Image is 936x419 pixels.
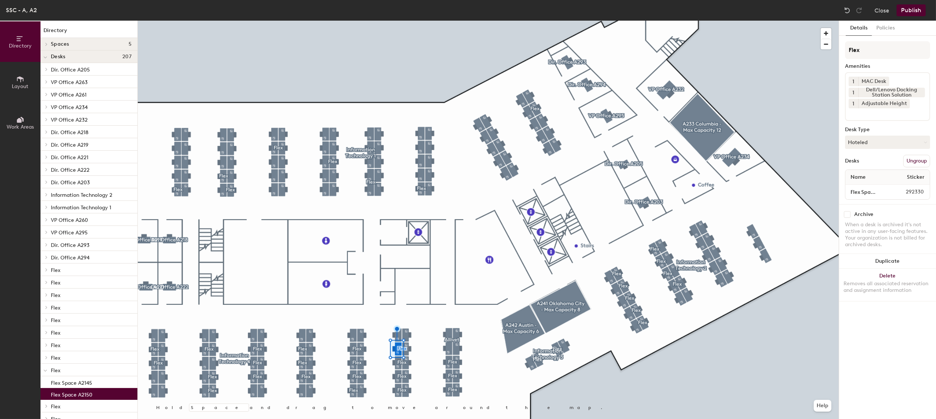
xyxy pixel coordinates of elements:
span: Layout [12,83,29,90]
img: Redo [855,7,863,14]
span: Sticker [903,171,928,184]
span: Flex [51,404,60,410]
span: Dir. Office A221 [51,154,88,161]
span: Spaces [51,41,69,47]
span: Flex [51,317,60,324]
span: 5 [129,41,132,47]
span: Dir. Office A294 [51,255,90,261]
span: VP Office A234 [51,104,88,111]
span: Dir. Office A222 [51,167,90,173]
input: Unnamed desk [847,187,888,197]
span: Information Technology 2 [51,192,112,198]
span: Flex [51,367,60,374]
span: 1 [853,89,855,97]
span: Dir. Office A293 [51,242,90,248]
span: Flex [51,292,60,298]
span: Dir. Office A218 [51,129,88,136]
img: Undo [844,7,851,14]
span: 292330 [888,188,928,196]
div: Desk Type [845,127,930,133]
button: Ungroup [903,155,930,167]
button: Help [814,400,831,412]
p: Flex Space A2150 [51,390,92,398]
button: 1 [849,99,858,108]
span: Directory [9,43,32,49]
span: VP Office A232 [51,117,88,123]
span: Work Areas [7,124,34,130]
span: VP Office A295 [51,230,88,236]
span: Information Technology 1 [51,205,111,211]
span: Dir. Office A219 [51,142,88,148]
div: When a desk is archived it's not active in any user-facing features. Your organization is not bil... [845,221,930,248]
span: 1 [853,100,855,108]
button: Details [846,21,872,36]
span: Dir. Office A205 [51,67,90,73]
button: Hoteled [845,136,930,149]
div: SSC - A, A2 [6,6,37,15]
span: Flex [51,342,60,349]
button: DeleteRemoves all associated reservation and assignment information [839,269,936,301]
button: 1 [849,77,858,86]
div: Removes all associated reservation and assignment information [844,280,932,294]
span: Flex [51,267,60,273]
h1: Directory [41,27,137,38]
p: Flex Space A2145 [51,378,92,386]
span: 1 [853,78,855,85]
button: Publish [897,4,926,16]
div: Amenities [845,63,930,69]
button: Duplicate [839,254,936,269]
div: Desks [845,158,859,164]
span: Desks [51,54,65,60]
span: VP Office A261 [51,92,87,98]
span: 207 [122,54,132,60]
div: Dell/Lenovo Docking Station Solution [858,88,925,97]
span: Flex [51,355,60,361]
button: 1 [849,88,858,97]
div: Archive [854,212,873,217]
div: MAC Desk [858,77,889,86]
span: VP Office A263 [51,79,88,85]
span: VP Office A260 [51,217,88,223]
span: Name [847,171,869,184]
button: Close [874,4,889,16]
span: Flex [51,280,60,286]
div: Adjustable Height [858,99,910,108]
span: Dir. Office A203 [51,179,90,186]
span: Flex [51,305,60,311]
span: Flex [51,330,60,336]
button: Policies [872,21,899,36]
